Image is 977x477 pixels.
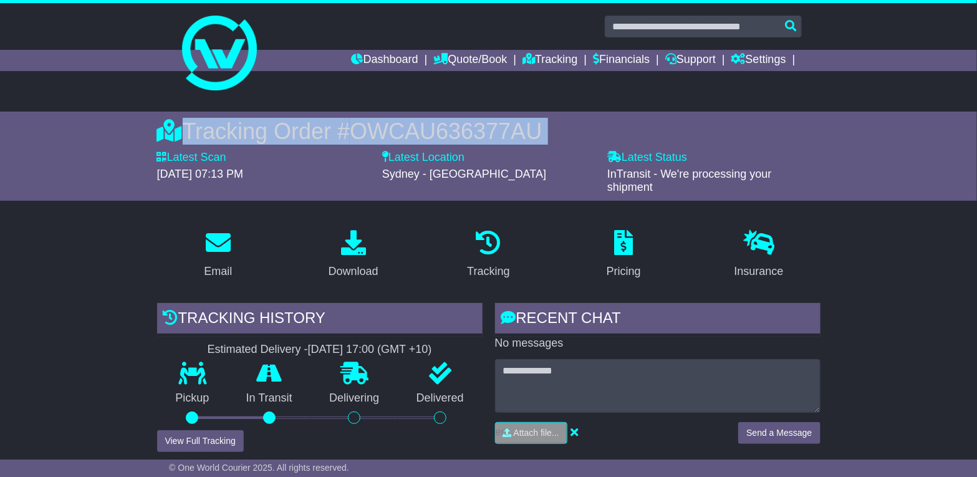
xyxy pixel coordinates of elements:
[731,50,786,71] a: Settings
[157,430,244,452] button: View Full Tracking
[734,263,784,280] div: Insurance
[157,118,821,145] div: Tracking Order #
[157,168,244,180] span: [DATE] 07:13 PM
[157,392,228,405] p: Pickup
[157,343,483,357] div: Estimated Delivery -
[382,151,464,165] label: Latest Location
[311,392,398,405] p: Delivering
[196,226,240,284] a: Email
[599,226,649,284] a: Pricing
[228,392,311,405] p: In Transit
[329,263,378,280] div: Download
[382,168,546,180] span: Sydney - [GEOGRAPHIC_DATA]
[157,303,483,337] div: Tracking history
[607,263,641,280] div: Pricing
[350,118,542,144] span: OWCAU636377AU
[593,50,650,71] a: Financials
[726,226,792,284] a: Insurance
[459,226,517,284] a: Tracking
[169,463,349,473] span: © One World Courier 2025. All rights reserved.
[607,168,772,194] span: InTransit - We're processing your shipment
[665,50,716,71] a: Support
[398,392,483,405] p: Delivered
[157,151,226,165] label: Latest Scan
[467,263,509,280] div: Tracking
[320,226,387,284] a: Download
[607,151,687,165] label: Latest Status
[308,343,432,357] div: [DATE] 17:00 (GMT +10)
[433,50,507,71] a: Quote/Book
[204,263,232,280] div: Email
[352,50,418,71] a: Dashboard
[522,50,577,71] a: Tracking
[495,337,821,350] p: No messages
[738,422,820,444] button: Send a Message
[495,303,821,337] div: RECENT CHAT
